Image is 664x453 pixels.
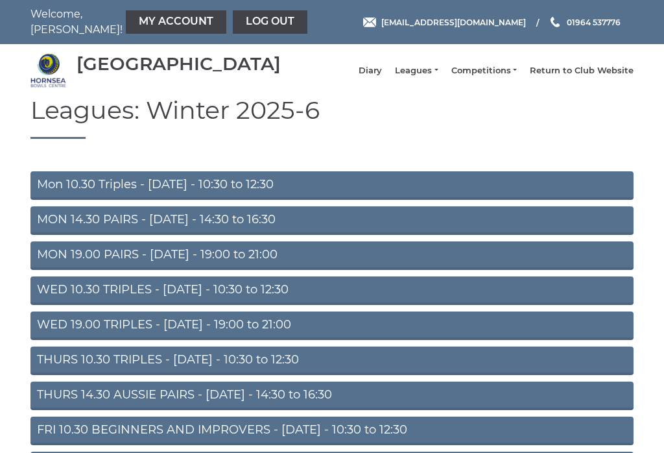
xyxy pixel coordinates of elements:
[30,53,66,88] img: Hornsea Bowls Centre
[126,10,226,34] a: My Account
[451,65,517,77] a: Competitions
[381,17,526,27] span: [EMAIL_ADDRESS][DOMAIN_NAME]
[30,241,634,270] a: MON 19.00 PAIRS - [DATE] - 19:00 to 21:00
[30,171,634,200] a: Mon 10.30 Triples - [DATE] - 10:30 to 12:30
[567,17,621,27] span: 01964 537776
[233,10,307,34] a: Log out
[359,65,382,77] a: Diary
[30,347,634,375] a: THURS 10.30 TRIPLES - [DATE] - 10:30 to 12:30
[363,18,376,27] img: Email
[551,17,560,27] img: Phone us
[30,312,634,340] a: WED 19.00 TRIPLES - [DATE] - 19:00 to 21:00
[530,65,634,77] a: Return to Club Website
[30,97,634,139] h1: Leagues: Winter 2025-6
[30,6,270,38] nav: Welcome, [PERSON_NAME]!
[30,417,634,445] a: FRI 10.30 BEGINNERS AND IMPROVERS - [DATE] - 10:30 to 12:30
[30,276,634,305] a: WED 10.30 TRIPLES - [DATE] - 10:30 to 12:30
[77,54,281,74] div: [GEOGRAPHIC_DATA]
[395,65,438,77] a: Leagues
[549,16,621,29] a: Phone us 01964 537776
[363,16,526,29] a: Email [EMAIL_ADDRESS][DOMAIN_NAME]
[30,382,634,410] a: THURS 14.30 AUSSIE PAIRS - [DATE] - 14:30 to 16:30
[30,206,634,235] a: MON 14.30 PAIRS - [DATE] - 14:30 to 16:30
